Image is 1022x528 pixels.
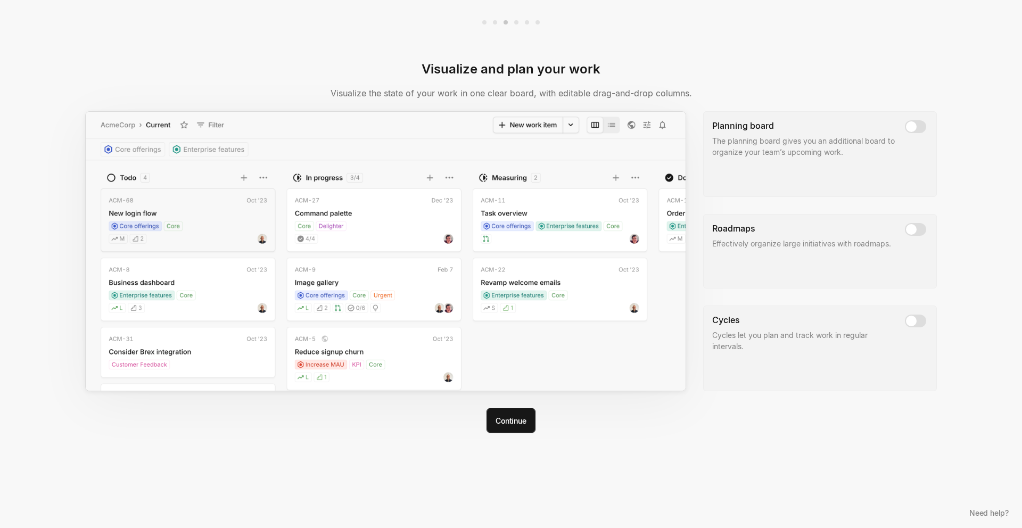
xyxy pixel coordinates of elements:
[712,135,901,158] div: The planning board gives you an additional board to organize your team’s upcoming work.
[422,61,600,78] div: Visualize and plan your work
[712,313,740,327] div: Cycles
[712,119,774,133] div: Planning board
[712,329,901,352] div: Cycles let you plan and track work in regular intervals.
[331,87,692,101] p: Visualize the state of your work in one clear board, with editable drag-and-drop columns.
[712,222,755,236] div: Roadmaps
[712,238,891,249] div: Effectively organize large initiatives with roadmaps.
[487,408,535,433] button: Continue
[964,505,1014,520] button: Need help?
[85,111,686,391] img: board.png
